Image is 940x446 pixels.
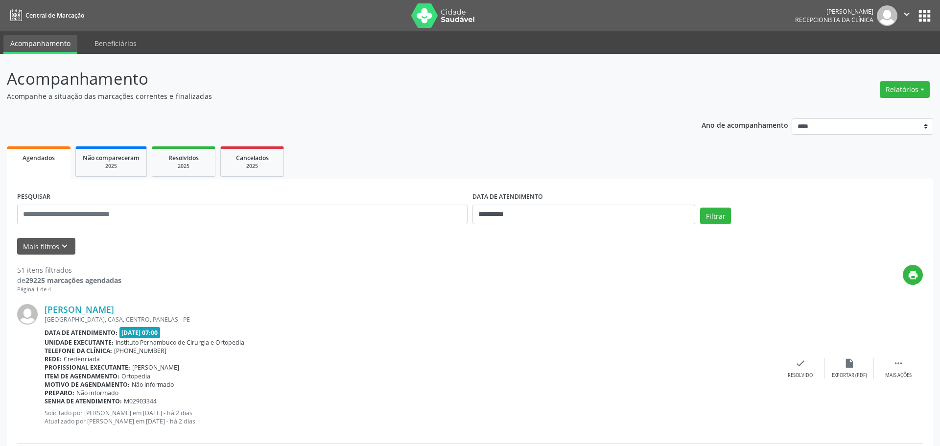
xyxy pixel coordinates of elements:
button: Filtrar [700,208,731,224]
strong: 29225 marcações agendadas [25,276,121,285]
p: Acompanhamento [7,67,655,91]
div: 51 itens filtrados [17,265,121,275]
div: [GEOGRAPHIC_DATA], CASA, CENTRO, PANELAS - PE [45,315,776,324]
span: Não informado [76,389,118,397]
div: Página 1 de 4 [17,285,121,294]
span: Ortopedia [121,372,150,380]
div: 2025 [228,163,277,170]
i: print [908,270,918,281]
span: Agendados [23,154,55,162]
b: Profissional executante: [45,363,130,372]
i: keyboard_arrow_down [59,241,70,252]
label: PESQUISAR [17,189,50,205]
a: [PERSON_NAME] [45,304,114,315]
span: [PHONE_NUMBER] [114,347,166,355]
div: Mais ações [885,372,912,379]
p: Acompanhe a situação das marcações correntes e finalizadas [7,91,655,101]
b: Preparo: [45,389,74,397]
span: Instituto Pernambuco de Cirurgia e Ortopedia [116,338,244,347]
div: de [17,275,121,285]
span: Credenciada [64,355,100,363]
b: Motivo de agendamento: [45,380,130,389]
span: Não informado [132,380,174,389]
span: M02903344 [124,397,157,405]
i: check [795,358,806,369]
i:  [893,358,904,369]
span: [PERSON_NAME] [132,363,179,372]
button: apps [916,7,933,24]
span: Cancelados [236,154,269,162]
b: Item de agendamento: [45,372,119,380]
b: Data de atendimento: [45,329,117,337]
button: Mais filtroskeyboard_arrow_down [17,238,75,255]
div: [PERSON_NAME] [795,7,873,16]
a: Acompanhamento [3,35,77,54]
label: DATA DE ATENDIMENTO [472,189,543,205]
a: Beneficiários [88,35,143,52]
span: Resolvidos [168,154,199,162]
span: Recepcionista da clínica [795,16,873,24]
p: Ano de acompanhamento [702,118,788,131]
div: 2025 [159,163,208,170]
b: Telefone da clínica: [45,347,112,355]
span: Central de Marcação [25,11,84,20]
div: 2025 [83,163,140,170]
img: img [17,304,38,325]
button: print [903,265,923,285]
b: Rede: [45,355,62,363]
a: Central de Marcação [7,7,84,23]
b: Unidade executante: [45,338,114,347]
i:  [901,9,912,20]
img: img [877,5,897,26]
button: Relatórios [880,81,930,98]
button:  [897,5,916,26]
div: Exportar (PDF) [832,372,867,379]
i: insert_drive_file [844,358,855,369]
b: Senha de atendimento: [45,397,122,405]
p: Solicitado por [PERSON_NAME] em [DATE] - há 2 dias Atualizado por [PERSON_NAME] em [DATE] - há 2 ... [45,409,776,425]
div: Resolvido [788,372,813,379]
span: Não compareceram [83,154,140,162]
span: [DATE] 07:00 [119,327,161,338]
